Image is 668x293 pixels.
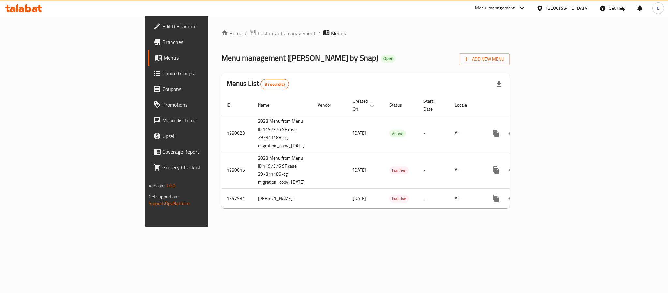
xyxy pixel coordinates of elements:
[162,69,252,77] span: Choice Groups
[166,181,176,190] span: 1.0.0
[488,126,504,141] button: more
[149,199,190,208] a: Support.OpsPlatform
[450,152,483,189] td: All
[162,116,252,124] span: Menu disclaimer
[253,152,312,189] td: 2023 Menu from Menu ID 1197376 SF case 297341188-cg migration_copy_[DATE]
[149,193,179,201] span: Get support on:
[164,54,252,62] span: Menus
[221,51,378,65] span: Menu management ( [PERSON_NAME] by Snap )
[148,113,257,128] a: Menu disclaimer
[318,29,320,37] li: /
[491,76,507,92] div: Export file
[389,195,409,203] span: Inactive
[227,79,289,89] h2: Menus List
[162,101,252,109] span: Promotions
[389,130,406,137] div: Active
[148,81,257,97] a: Coupons
[353,97,376,113] span: Created On
[459,53,510,65] button: Add New Menu
[227,101,239,109] span: ID
[148,50,257,66] a: Menus
[148,97,257,113] a: Promotions
[488,191,504,206] button: more
[149,181,165,190] span: Version:
[389,130,406,137] span: Active
[418,189,450,208] td: -
[464,55,504,63] span: Add New Menu
[331,29,346,37] span: Menus
[250,29,316,38] a: Restaurants management
[258,29,316,37] span: Restaurants management
[261,81,289,87] span: 3 record(s)
[253,115,312,152] td: 2023 Menu from Menu ID 1197376 SF case 297341188-cg migration_copy_[DATE]
[253,189,312,208] td: [PERSON_NAME]
[221,95,556,209] table: enhanced table
[546,5,589,12] div: [GEOGRAPHIC_DATA]
[381,55,396,63] div: Open
[162,148,252,156] span: Coverage Report
[162,38,252,46] span: Branches
[221,29,510,38] nav: breadcrumb
[258,101,278,109] span: Name
[148,19,257,34] a: Edit Restaurant
[353,129,366,137] span: [DATE]
[657,5,660,12] span: E
[504,162,520,178] button: Change Status
[450,115,483,152] td: All
[418,115,450,152] td: -
[148,128,257,144] a: Upsell
[260,79,289,89] div: Total records count
[162,23,252,30] span: Edit Restaurant
[389,101,410,109] span: Status
[148,160,257,175] a: Grocery Checklist
[488,162,504,178] button: more
[504,191,520,206] button: Change Status
[162,85,252,93] span: Coupons
[353,194,366,203] span: [DATE]
[162,163,252,171] span: Grocery Checklist
[148,34,257,50] a: Branches
[423,97,442,113] span: Start Date
[318,101,340,109] span: Vendor
[148,144,257,160] a: Coverage Report
[483,95,556,115] th: Actions
[148,66,257,81] a: Choice Groups
[418,152,450,189] td: -
[162,132,252,140] span: Upsell
[353,166,366,174] span: [DATE]
[381,56,396,61] span: Open
[475,4,515,12] div: Menu-management
[450,189,483,208] td: All
[455,101,475,109] span: Locale
[504,126,520,141] button: Change Status
[389,167,409,174] span: Inactive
